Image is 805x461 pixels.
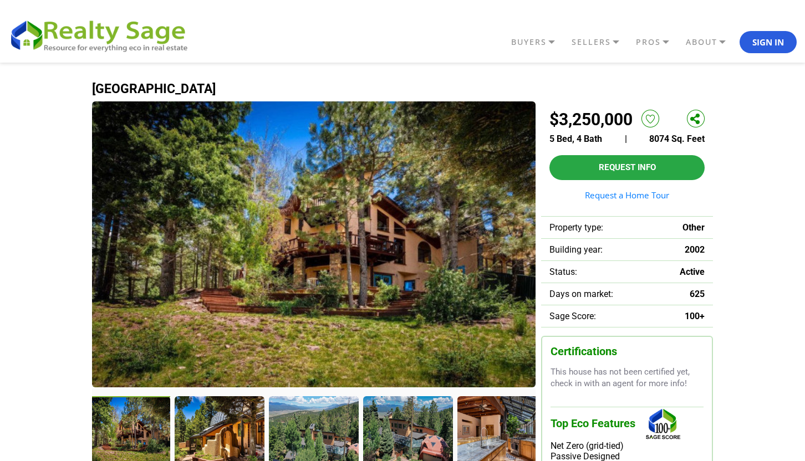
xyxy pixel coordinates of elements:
[551,366,704,390] p: This house has not been certified yet, check in with an agent for more info!
[633,33,683,52] a: PROS
[682,222,705,233] span: Other
[8,17,197,53] img: REALTY SAGE
[549,311,596,321] span: Sage Score:
[549,191,705,199] a: Request a Home Tour
[549,244,603,255] span: Building year:
[549,155,705,180] button: Request Info
[685,244,705,255] span: 2002
[549,267,577,277] span: Status:
[508,33,569,52] a: BUYERS
[690,289,705,299] span: 625
[92,82,713,96] h1: [GEOGRAPHIC_DATA]
[549,289,613,299] span: Days on market:
[680,267,705,277] span: Active
[625,134,627,144] span: |
[740,31,797,53] button: Sign In
[569,33,633,52] a: SELLERS
[549,134,602,144] span: 5 Bed, 4 Bath
[549,222,603,233] span: Property type:
[649,134,705,144] span: 8074 Sq. Feet
[549,110,633,129] h2: $3,250,000
[551,407,704,440] h3: Top Eco Features
[683,33,740,52] a: ABOUT
[685,311,705,321] span: 100+
[551,345,704,358] h3: Certifications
